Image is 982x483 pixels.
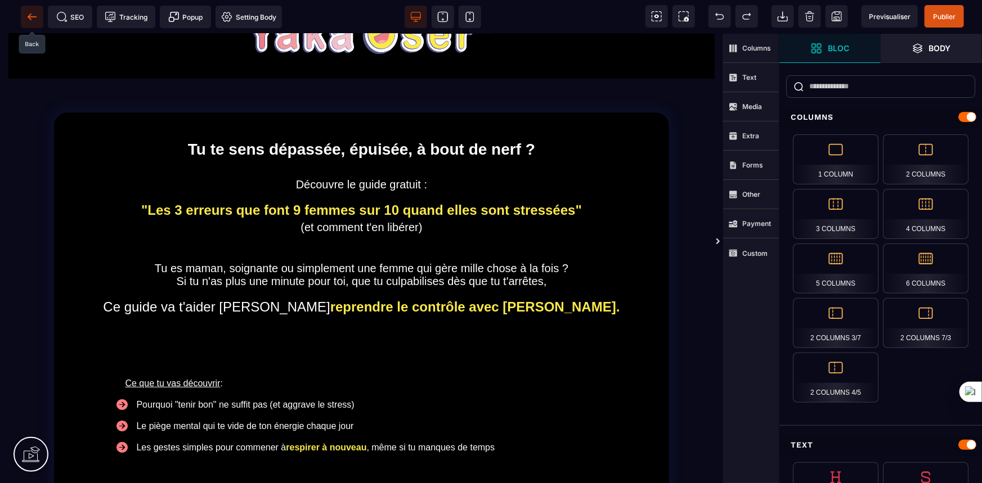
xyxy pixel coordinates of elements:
[301,187,422,200] span: (et comment t'en libérer)
[168,11,203,22] span: Popup
[105,11,147,22] span: Tracking
[131,387,612,398] div: Le piège mental qui te vide de ton énergie chaque jour
[188,107,535,124] b: Tu te sens dépassée, épuisée, à bout de nerf ?
[742,102,762,111] strong: Media
[793,134,878,184] div: 1 Column
[793,298,878,348] div: 2 Columns 3/7
[929,44,951,52] strong: Body
[56,11,84,22] span: SEO
[779,435,982,455] div: Text
[645,5,668,28] span: View components
[742,219,771,228] strong: Payment
[286,409,366,418] b: respirer à nouveau
[82,263,641,284] text: Ce guide va t'aider [PERSON_NAME]
[330,265,620,281] b: reprendre le contrôle avec [PERSON_NAME].
[82,284,177,294] u: Ce que tu vas découvrir
[82,284,641,294] div: :
[125,345,221,354] u: Ce que tu vas découvrir
[883,189,968,239] div: 4 Columns
[793,353,878,403] div: 2 Columns 4/5
[131,409,612,419] div: Les gestes simples pour commener à , même si tu manques de temps
[793,189,878,239] div: 3 Columns
[883,298,968,348] div: 2 Columns 7/3
[221,11,276,22] span: Setting Body
[862,5,918,28] span: Preview
[131,366,612,376] div: Pourquoi "tenir bon" ne suffit pas (et aggrave le stress)
[793,243,878,294] div: 5 Columns
[742,73,756,82] strong: Text
[742,190,760,198] strong: Other
[742,44,771,52] strong: Columns
[828,44,849,52] strong: Bloc
[82,166,641,187] text: "Les 3 erreurs que font 9 femmes sur 10 quand elles sont stressées"
[869,12,911,21] span: Previsualiser
[222,444,502,481] text: En cadeau bonus à la fin du guide pour aller plus loin (réservation d'un offert)
[883,134,968,184] div: 2 Columns
[933,12,956,21] span: Publier
[881,34,982,63] span: Open Layer Manager
[82,145,641,166] text: Découvre le guide gratuit :
[779,107,982,128] div: Columns
[120,345,612,355] div: :
[883,243,968,294] div: 6 Columns
[779,34,881,63] span: Open Blocks
[742,249,768,258] strong: Custom
[672,5,695,28] span: Screenshot
[742,132,759,140] strong: Extra
[82,228,641,263] text: Tu es maman, soignante ou simplement une femme qui gère mille chose à la fois ? Si tu n'as plus u...
[742,161,763,169] strong: Forms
